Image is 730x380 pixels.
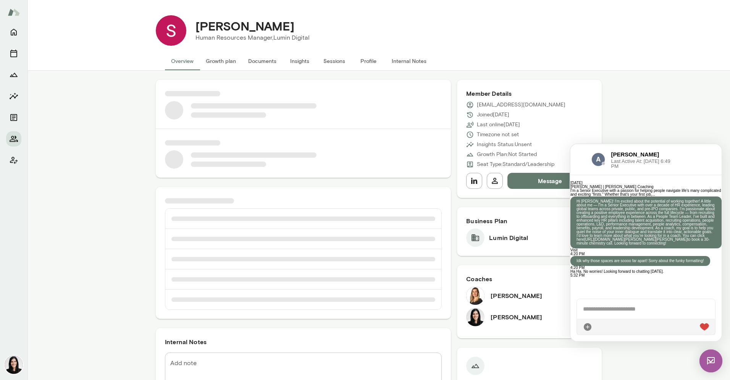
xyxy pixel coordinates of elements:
div: Live Reaction [129,178,139,187]
img: Stephanie Celeste [156,15,186,46]
p: Timezone not set [477,131,519,138]
p: Insights Status: Unsent [477,141,532,148]
button: Sessions [317,52,351,70]
button: Overview [165,52,200,70]
h6: Member Details [466,89,593,98]
button: Insights [6,89,21,104]
h6: [PERSON_NAME] [41,6,101,14]
button: Documents [242,52,283,70]
h6: Business Plan [466,216,593,225]
a: [URL][DOMAIN_NAME][PERSON_NAME][PERSON_NAME] [14,93,117,97]
button: Home [6,24,21,40]
img: Alexis Kavazanjian [466,287,485,305]
div: Attach [13,178,22,187]
h4: [PERSON_NAME] [195,19,294,33]
h6: Internal Notes [165,337,442,346]
p: Growth Plan: Not Started [477,151,537,158]
h6: [PERSON_NAME] [491,312,542,322]
button: Members [6,131,21,147]
span: Last Active At: [DATE] 6:49 PM [41,14,101,24]
img: Mento [8,5,20,19]
button: Growth plan [200,52,242,70]
button: Client app [6,153,21,168]
button: Profile [351,52,386,70]
img: Katrina Bilella [5,356,23,374]
p: Idk why those spaces are soooo far apart! Sorry about the funky formatting! [6,115,134,119]
img: heart [129,179,139,187]
img: data:image/png;base64,iVBORw0KGgoAAAANSUhEUgAAAMgAAADICAYAAACtWK6eAAANu0lEQVR4AeydSXAVxxnH+z0wYPZ... [21,8,35,22]
button: Sessions [6,46,21,61]
p: Joined [DATE] [477,111,509,119]
p: Hi [PERSON_NAME]! I'm excited about the potential of working together! A little about me — I’m a ... [6,55,145,101]
button: Documents [6,110,21,125]
h6: [PERSON_NAME] [491,291,542,300]
img: Katrina Bilella [466,308,485,326]
button: Growth Plan [6,67,21,82]
h6: Lumin Digital [489,233,528,242]
button: Message [507,173,593,189]
p: Seat Type: Standard/Leadership [477,161,554,168]
p: [EMAIL_ADDRESS][DOMAIN_NAME] [477,101,565,109]
button: Insights [283,52,317,70]
p: Last online [DATE] [477,121,520,129]
button: Internal Notes [386,52,433,70]
h6: Coaches [466,274,593,283]
p: Human Resources Manager, Lumin Digital [195,33,310,42]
